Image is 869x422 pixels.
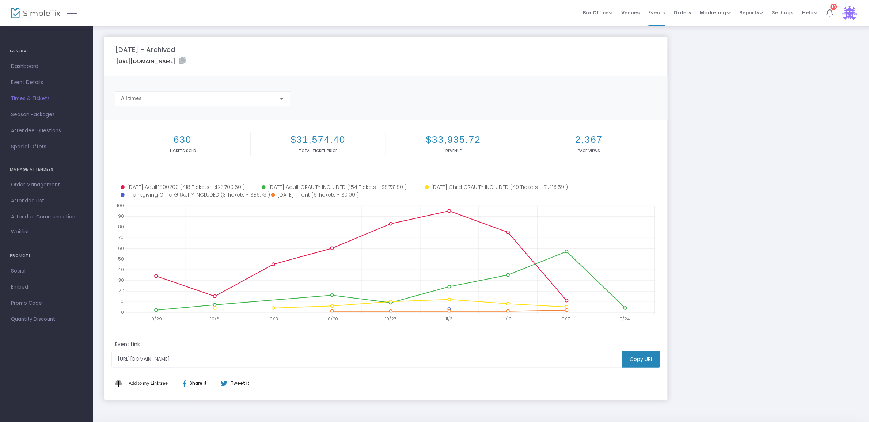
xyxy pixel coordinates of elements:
[674,3,691,22] span: Orders
[121,95,142,101] span: All times
[118,213,124,219] text: 90
[11,110,82,119] span: Season Packages
[119,298,124,304] text: 10
[326,316,338,322] text: 10/20
[523,134,656,145] h2: 2,367
[175,380,221,387] div: Share it
[268,316,278,322] text: 10/13
[649,3,665,22] span: Events
[115,380,127,387] img: linktree
[11,299,82,308] span: Promo Code
[117,202,124,209] text: 100
[11,266,82,276] span: Social
[11,180,82,190] span: Order Management
[115,341,140,348] m-panel-subtitle: Event Link
[11,142,82,152] span: Special Offers
[11,196,82,206] span: Attendee List
[504,316,512,322] text: 11/10
[387,148,520,153] p: Revenue
[772,3,794,22] span: Settings
[151,316,162,322] text: 9/29
[118,277,124,283] text: 30
[252,134,384,145] h2: $31,574.40
[831,4,837,10] div: 13
[252,148,384,153] p: Total Ticket Price
[387,134,520,145] h2: $33,935.72
[446,316,453,322] text: 11/3
[11,228,29,236] span: Waitlist
[622,351,660,368] m-button: Copy URL
[127,375,170,392] button: Add This to My Linktree
[118,245,124,251] text: 60
[11,78,82,87] span: Event Details
[117,148,249,153] p: Tickets sold
[210,316,219,322] text: 10/6
[11,315,82,324] span: Quantity Discount
[11,62,82,71] span: Dashboard
[115,45,175,54] m-panel-title: [DATE] - Archived
[129,380,168,386] span: Add to my Linktree
[118,266,124,273] text: 40
[11,282,82,292] span: Embed
[116,57,186,65] label: [URL][DOMAIN_NAME]
[117,134,249,145] h2: 630
[121,309,124,315] text: 0
[10,44,83,58] h4: GENERAL
[11,94,82,103] span: Times & Tickets
[622,3,640,22] span: Venues
[118,288,124,294] text: 20
[11,212,82,222] span: Attendee Communication
[740,9,763,16] span: Reports
[214,380,253,387] div: Tweet it
[562,316,570,322] text: 11/17
[523,148,656,153] p: Page Views
[620,316,630,322] text: 11/24
[118,224,124,230] text: 80
[700,9,731,16] span: Marketing
[583,9,613,16] span: Box Office
[385,316,396,322] text: 10/27
[118,256,124,262] text: 50
[802,9,818,16] span: Help
[11,126,82,136] span: Attendee Questions
[10,248,83,263] h4: PROMOTE
[10,162,83,177] h4: MANAGE ATTENDEES
[118,234,124,240] text: 70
